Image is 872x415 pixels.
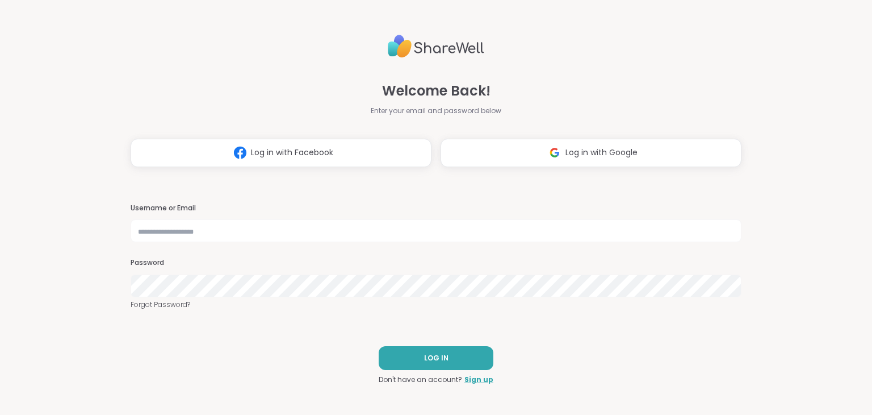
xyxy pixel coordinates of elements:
[251,147,333,159] span: Log in with Facebook
[131,258,741,268] h3: Password
[379,375,462,385] span: Don't have an account?
[131,204,741,213] h3: Username or Email
[464,375,493,385] a: Sign up
[371,106,501,116] span: Enter your email and password below
[229,142,251,163] img: ShareWell Logomark
[131,300,741,310] a: Forgot Password?
[424,353,448,363] span: LOG IN
[441,139,741,167] button: Log in with Google
[388,30,484,63] img: ShareWell Logo
[382,81,491,101] span: Welcome Back!
[565,147,638,159] span: Log in with Google
[131,139,431,167] button: Log in with Facebook
[379,346,493,370] button: LOG IN
[544,142,565,163] img: ShareWell Logomark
